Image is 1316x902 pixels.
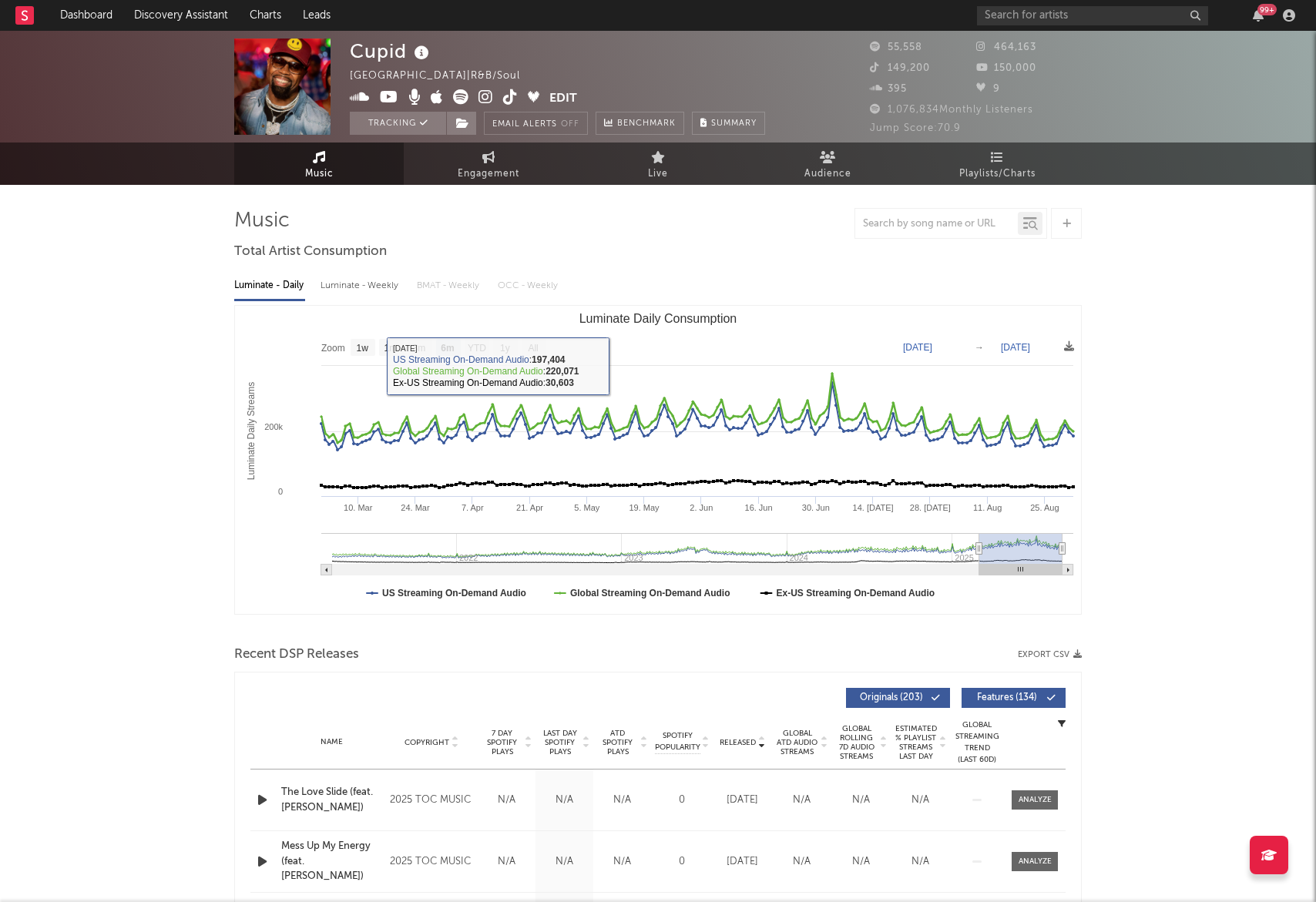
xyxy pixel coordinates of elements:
a: Engagement [404,143,573,185]
input: Search by song name or URL [855,218,1018,230]
em: Off [561,120,579,129]
div: [GEOGRAPHIC_DATA] | R&B/Soul [350,67,538,86]
text: 7. Apr [462,503,484,512]
div: [DATE] [717,854,768,870]
div: N/A [539,793,589,808]
text: [DATE] [903,342,932,353]
div: N/A [482,793,532,808]
span: Music [305,165,334,183]
text: → [975,342,984,353]
button: 99+ [1253,9,1264,22]
span: Copyright [405,738,449,747]
button: Edit [549,89,577,109]
text: 1y [500,343,510,354]
div: Luminate - Daily [234,273,305,299]
div: Name [281,736,382,748]
span: Global ATD Audio Streams [776,729,818,756]
span: Total Artist Consumption [234,243,387,261]
text: Zoom [321,343,345,354]
text: 200k [264,422,283,431]
text: YTD [468,343,486,354]
span: Summary [711,119,757,128]
button: Originals(203) [846,688,950,708]
span: Released [720,738,756,747]
button: Summary [692,112,765,135]
a: Benchmark [596,112,684,135]
a: Mess Up My Energy (feat. [PERSON_NAME]) [281,839,382,884]
div: N/A [597,854,647,870]
span: Benchmark [617,115,676,133]
span: 55,558 [870,42,922,52]
a: Live [573,143,743,185]
text: 6m [441,343,454,354]
div: N/A [482,854,532,870]
span: Engagement [458,165,519,183]
div: 99 + [1257,4,1277,15]
div: N/A [776,793,828,808]
span: 9 [976,84,1000,94]
span: Audience [804,165,851,183]
button: Features(134) [962,688,1066,708]
div: N/A [597,793,647,808]
span: 1,076,834 Monthly Listeners [870,105,1033,115]
div: 2025 TOC MUSIC [390,791,474,810]
text: 3m [413,343,426,354]
span: 7 Day Spotify Plays [482,729,522,756]
div: Cupid [350,39,433,64]
text: 21. Apr [516,503,543,512]
text: [DATE] [1001,342,1030,353]
div: N/A [895,854,946,870]
a: Music [234,143,404,185]
text: All [528,343,538,354]
span: 395 [870,84,907,94]
span: Recent DSP Releases [234,645,359,664]
text: 10. Mar [344,503,373,512]
svg: Luminate Daily Consumption [235,306,1081,614]
span: 149,200 [870,63,930,73]
button: Email AlertsOff [484,112,588,135]
div: Global Streaming Trend (Last 60D) [954,719,1000,766]
text: 5. May [574,503,600,512]
div: N/A [835,793,887,808]
text: US Streaming On-Demand Audio [382,588,526,599]
text: 2. Jun [690,503,713,512]
text: 25. Aug [1030,503,1059,512]
button: Tracking [350,112,446,135]
span: Spotify Popularity [655,730,700,753]
span: ATD Spotify Plays [597,729,638,756]
span: Global Rolling 7D Audio Streams [835,724,878,761]
input: Search for artists [977,6,1208,25]
text: Luminate Daily Consumption [579,312,737,325]
div: N/A [776,854,828,870]
span: 464,163 [976,42,1036,52]
a: Audience [743,143,912,185]
a: The Love Slide (feat. [PERSON_NAME]) [281,785,382,815]
span: Estimated % Playlist Streams Last Day [895,724,937,761]
text: 0 [278,487,283,496]
div: Luminate - Weekly [321,273,401,299]
text: 1m [384,343,398,354]
div: 2025 TOC MUSIC [390,853,474,871]
text: 19. May [629,503,660,512]
text: 1w [357,343,369,354]
span: Originals ( 203 ) [856,693,927,702]
div: N/A [895,793,946,808]
a: Playlists/Charts [912,143,1082,185]
text: 24. Mar [401,503,430,512]
text: 30. Jun [802,503,830,512]
span: Features ( 134 ) [972,693,1042,702]
text: 11. Aug [973,503,1002,512]
text: Ex-US Streaming On-Demand Audio [777,588,935,599]
div: 0 [655,854,709,870]
text: Luminate Daily Streams [246,382,257,480]
div: N/A [539,854,589,870]
span: 150,000 [976,63,1036,73]
span: Last Day Spotify Plays [539,729,580,756]
span: Playlists/Charts [959,165,1036,183]
div: N/A [835,854,887,870]
span: Live [648,165,668,183]
text: 14. [DATE] [853,503,894,512]
div: 0 [655,793,709,808]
